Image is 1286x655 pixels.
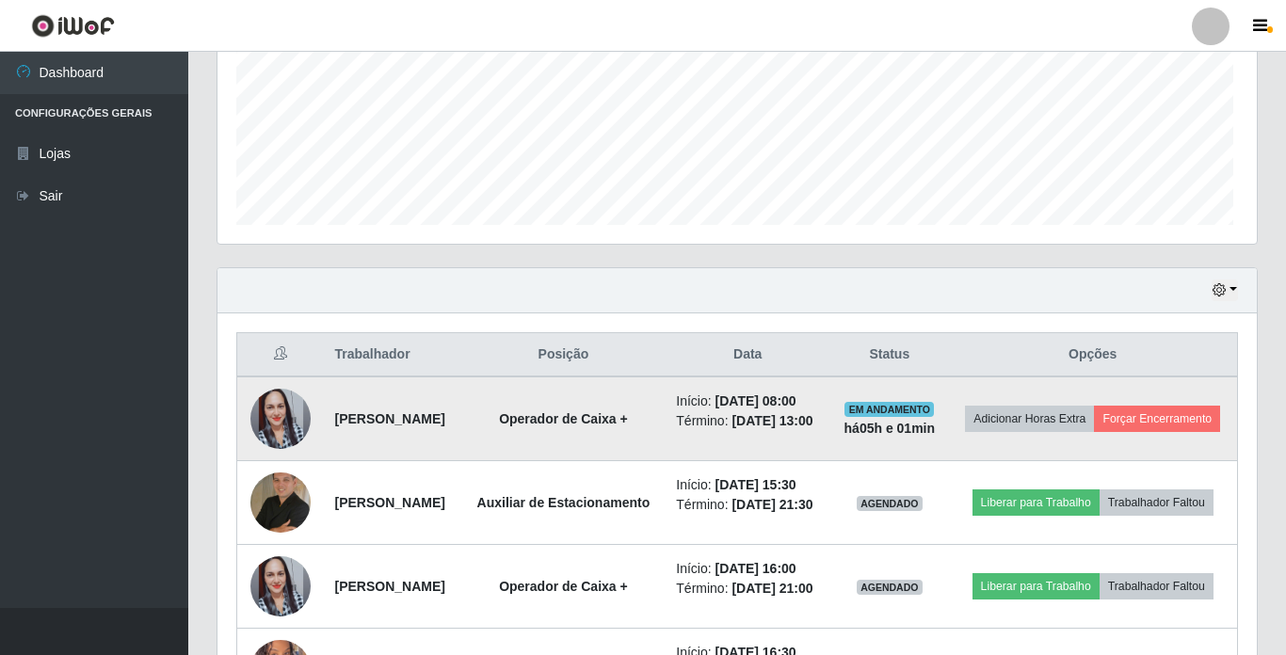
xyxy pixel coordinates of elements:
[731,497,812,512] time: [DATE] 21:30
[715,393,796,408] time: [DATE] 08:00
[31,14,115,38] img: CoreUI Logo
[334,495,444,510] strong: [PERSON_NAME]
[973,489,1100,516] button: Liberar para Trabalho
[250,533,311,640] img: 1689874098010.jpeg
[830,333,948,377] th: Status
[844,402,934,417] span: EM ANDAMENTO
[250,365,311,472] img: 1689874098010.jpeg
[334,411,444,426] strong: [PERSON_NAME]
[973,573,1100,599] button: Liberar para Trabalho
[1100,489,1214,516] button: Trabalhador Faltou
[844,421,936,436] strong: há 05 h e 01 min
[665,333,830,377] th: Data
[676,579,819,599] li: Término:
[965,406,1094,432] button: Adicionar Horas Extra
[676,559,819,579] li: Início:
[499,411,628,426] strong: Operador de Caixa +
[1094,406,1220,432] button: Forçar Encerramento
[334,579,444,594] strong: [PERSON_NAME]
[323,333,461,377] th: Trabalhador
[715,561,796,576] time: [DATE] 16:00
[477,495,651,510] strong: Auxiliar de Estacionamento
[731,413,812,428] time: [DATE] 13:00
[857,496,923,511] span: AGENDADO
[731,581,812,596] time: [DATE] 21:00
[676,495,819,515] li: Término:
[857,580,923,595] span: AGENDADO
[676,411,819,431] li: Término:
[499,579,628,594] strong: Operador de Caixa +
[948,333,1237,377] th: Opções
[250,472,311,533] img: 1679057425949.jpeg
[715,477,796,492] time: [DATE] 15:30
[1100,573,1214,599] button: Trabalhador Faltou
[676,475,819,495] li: Início:
[676,391,819,411] li: Início:
[462,333,666,377] th: Posição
